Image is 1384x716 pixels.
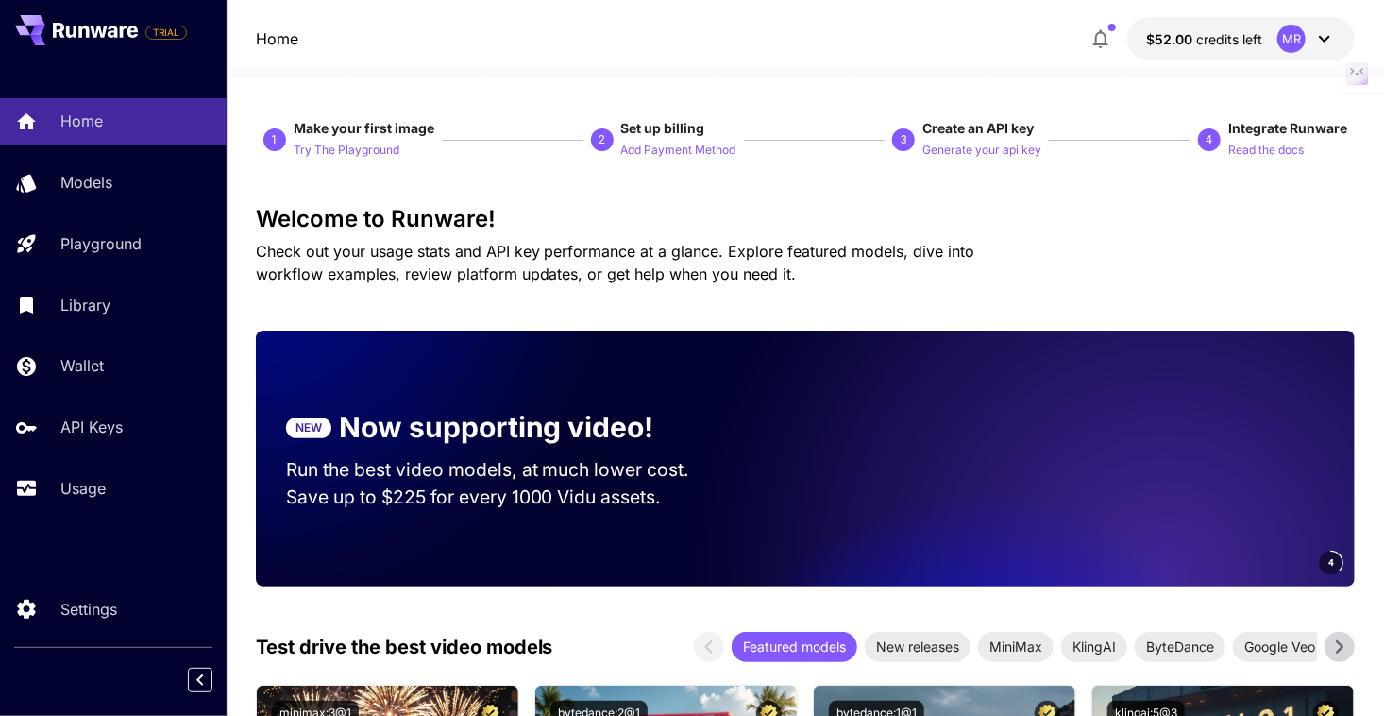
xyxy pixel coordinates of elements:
[256,633,553,661] p: Test drive the best video models
[1228,142,1304,160] p: Read the docs
[256,206,1356,232] h3: Welcome to Runware!
[294,142,399,160] p: Try The Playground
[60,171,112,194] p: Models
[1328,555,1334,570] span: 4
[1207,131,1213,148] p: 4
[295,419,322,436] p: NEW
[1228,120,1347,136] span: Integrate Runware
[60,477,106,500] p: Usage
[978,632,1054,662] div: MiniMax
[621,120,705,136] span: Set up billing
[60,110,103,132] p: Home
[294,120,434,136] span: Make your first image
[901,131,907,148] p: 3
[732,637,857,656] span: Featured models
[1061,637,1127,656] span: KlingAI
[188,668,212,692] button: Collapse sidebar
[922,138,1041,161] button: Generate your api key
[865,637,970,656] span: New releases
[621,142,736,160] p: Add Payment Method
[922,142,1041,160] p: Generate your api key
[922,120,1034,136] span: Create an API key
[60,294,110,316] p: Library
[1135,637,1225,656] span: ByteDance
[1061,632,1127,662] div: KlingAI
[286,484,726,511] p: Save up to $225 for every 1000 Vidu assets.
[978,637,1054,656] span: MiniMax
[732,632,857,662] div: Featured models
[271,131,278,148] p: 1
[286,456,726,484] p: Run the best video models, at much lower cost.
[339,406,654,449] p: Now supporting video!
[1233,637,1326,656] span: Google Veo
[60,354,104,377] p: Wallet
[256,27,298,50] a: Home
[294,138,399,161] button: Try The Playground
[1146,29,1262,49] div: $52.00
[60,598,117,621] p: Settings
[146,26,186,40] span: TRIAL
[599,131,605,148] p: 2
[621,138,736,161] button: Add Payment Method
[145,21,187,43] span: Add your payment card to enable full platform functionality.
[256,27,298,50] nav: breadcrumb
[1228,138,1304,161] button: Read the docs
[202,663,227,697] div: Collapse sidebar
[1233,632,1326,662] div: Google Veo
[60,416,123,438] p: API Keys
[1196,31,1262,47] span: credits left
[1127,17,1355,60] button: $52.00MR
[1135,632,1225,662] div: ByteDance
[60,232,142,255] p: Playground
[1146,31,1196,47] span: $52.00
[256,242,975,283] span: Check out your usage stats and API key performance at a glance. Explore featured models, dive int...
[865,632,970,662] div: New releases
[1277,25,1306,53] div: MR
